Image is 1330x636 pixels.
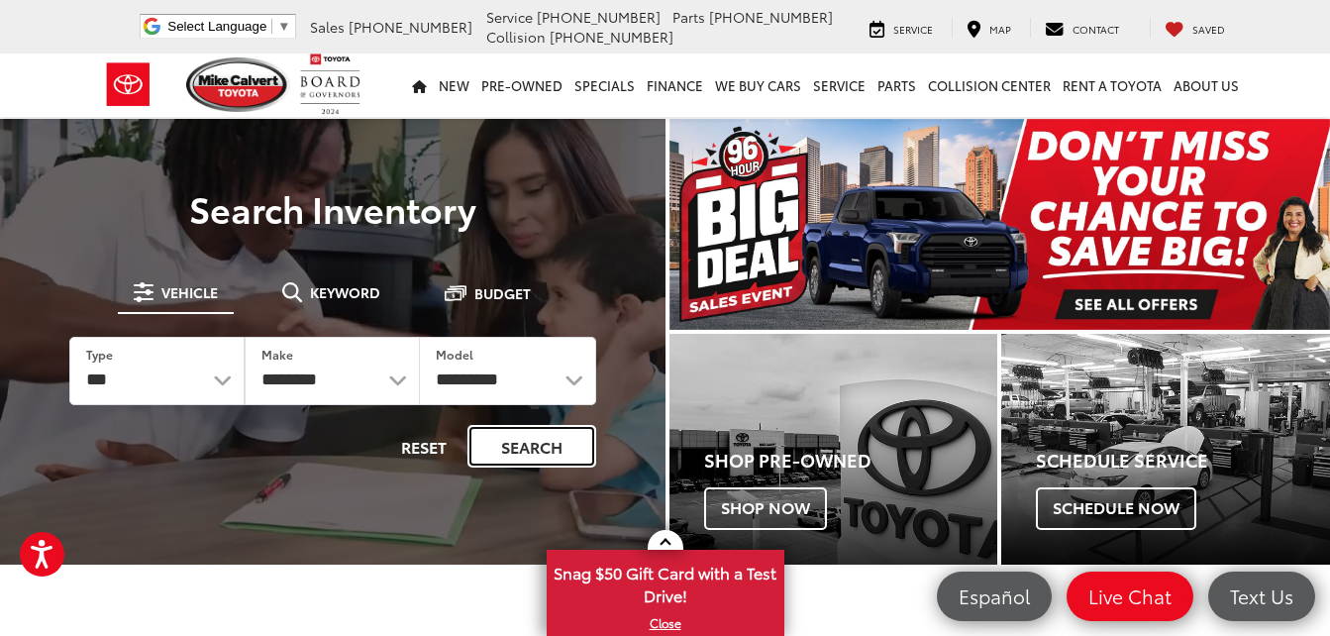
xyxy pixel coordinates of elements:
[704,451,998,471] h4: Shop Pre-Owned
[550,27,673,47] span: [PHONE_NUMBER]
[1192,22,1225,37] span: Saved
[42,188,624,228] h3: Search Inventory
[937,572,1052,621] a: Español
[1067,572,1193,621] a: Live Chat
[989,22,1011,37] span: Map
[486,27,546,47] span: Collision
[474,286,531,300] span: Budget
[672,7,705,27] span: Parts
[310,17,345,37] span: Sales
[641,53,709,117] a: Finance
[167,19,290,34] a: Select Language​
[167,19,266,34] span: Select Language
[1036,487,1196,529] span: Schedule Now
[855,18,948,38] a: Service
[807,53,871,117] a: Service
[537,7,661,27] span: [PHONE_NUMBER]
[669,334,998,564] div: Toyota
[186,57,291,112] img: Mike Calvert Toyota
[1030,18,1134,38] a: Contact
[1001,334,1330,564] a: Schedule Service Schedule Now
[436,346,473,363] label: Model
[161,285,218,299] span: Vehicle
[704,487,827,529] span: Shop Now
[261,346,293,363] label: Make
[1001,334,1330,564] div: Toyota
[568,53,641,117] a: Specials
[871,53,922,117] a: Parts
[1036,451,1330,471] h4: Schedule Service
[384,425,463,468] button: Reset
[277,19,290,34] span: ▼
[669,334,998,564] a: Shop Pre-Owned Shop Now
[1057,53,1168,117] a: Rent a Toyota
[1220,583,1303,608] span: Text Us
[709,53,807,117] a: WE BUY CARS
[467,425,596,468] button: Search
[406,53,433,117] a: Home
[1168,53,1245,117] a: About Us
[349,17,472,37] span: [PHONE_NUMBER]
[709,7,833,27] span: [PHONE_NUMBER]
[1150,18,1240,38] a: My Saved Vehicles
[486,7,533,27] span: Service
[549,552,782,612] span: Snag $50 Gift Card with a Test Drive!
[1073,22,1119,37] span: Contact
[86,346,113,363] label: Type
[433,53,475,117] a: New
[922,53,1057,117] a: Collision Center
[475,53,568,117] a: Pre-Owned
[310,285,380,299] span: Keyword
[1208,572,1315,621] a: Text Us
[271,19,272,34] span: ​
[1078,583,1181,608] span: Live Chat
[893,22,933,37] span: Service
[952,18,1026,38] a: Map
[91,53,165,117] img: Toyota
[949,583,1040,608] span: Español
